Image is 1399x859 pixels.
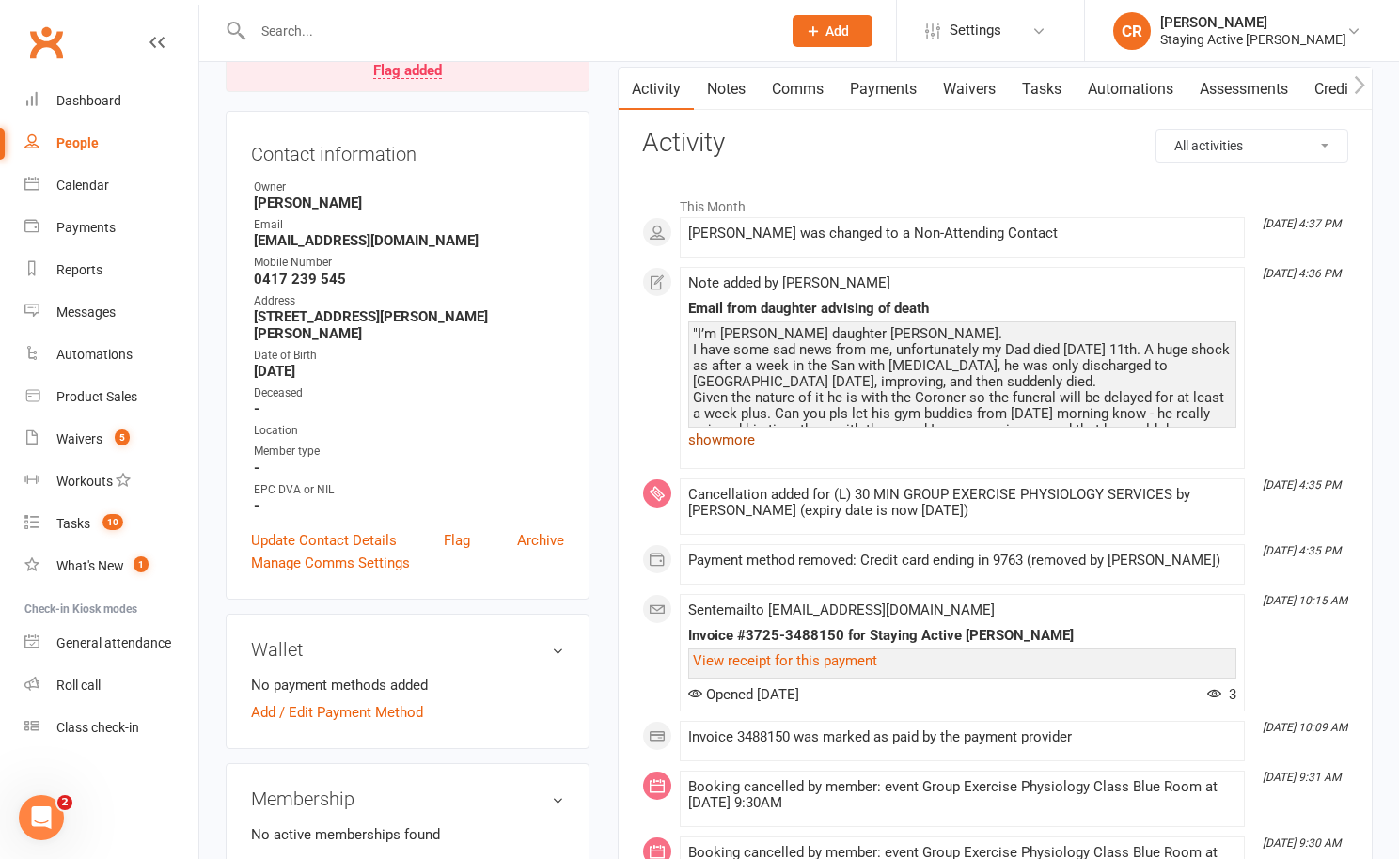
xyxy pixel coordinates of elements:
h3: Activity [642,129,1348,158]
div: Owner [254,179,564,196]
a: Product Sales [24,376,198,418]
div: What's New [56,558,124,573]
div: Email from daughter advising of death [688,301,1236,317]
i: [DATE] 4:35 PM [1263,478,1341,492]
span: Add [825,23,849,39]
div: Waivers [56,431,102,446]
div: Reports [56,262,102,277]
div: "I’m [PERSON_NAME] daughter [PERSON_NAME]. I have some sad news from me, unfortunately my Dad die... [693,326,1232,502]
a: Notes [694,68,759,111]
div: [PERSON_NAME] was changed to a Non-Attending Contact [688,226,1236,242]
div: Invoice #3725-3488150 for Staying Active [PERSON_NAME] [688,628,1236,644]
span: Settings [950,9,1001,52]
div: Messages [56,305,116,320]
div: Automations [56,347,133,362]
a: Flag [444,529,470,552]
div: Workouts [56,474,113,489]
a: Waivers [930,68,1009,111]
a: Waivers 5 [24,418,198,461]
a: Automations [1075,68,1187,111]
i: [DATE] 9:31 AM [1263,771,1341,784]
strong: [DATE] [254,363,564,380]
a: Calendar [24,164,198,207]
a: Messages [24,291,198,334]
div: Payments [56,220,116,235]
span: 2 [57,795,72,810]
div: Invoice 3488150 was marked as paid by the payment provider [688,729,1236,745]
a: Workouts [24,461,198,503]
strong: - [254,497,564,514]
div: Date of Birth [254,347,564,365]
a: Archive [517,529,564,552]
a: Roll call [24,664,198,707]
div: Mobile Number [254,254,564,272]
div: Deceased [254,384,564,402]
a: Payments [24,207,198,249]
i: [DATE] 4:37 PM [1263,217,1341,230]
div: Staying Active [PERSON_NAME] [1160,31,1346,48]
div: Roll call [56,678,101,693]
div: Address [254,292,564,310]
div: CR [1113,12,1151,50]
div: Note added by [PERSON_NAME] [688,275,1236,291]
div: Booking cancelled by member: event Group Exercise Physiology Class Blue Room at [DATE] 9:30AM [688,779,1236,811]
strong: [PERSON_NAME] [254,195,564,211]
i: [DATE] 9:30 AM [1263,836,1341,850]
div: General attendance [56,635,171,650]
a: General attendance kiosk mode [24,622,198,664]
i: [DATE] 10:09 AM [1263,721,1347,734]
i: [DATE] 4:36 PM [1263,267,1341,280]
a: Reports [24,249,198,291]
span: Opened [DATE] [688,686,799,703]
strong: [STREET_ADDRESS][PERSON_NAME][PERSON_NAME] [254,308,564,342]
a: Payments [837,68,930,111]
a: Comms [759,68,837,111]
a: Dashboard [24,80,198,122]
div: Class check-in [56,720,139,735]
button: Add [793,15,872,47]
div: EPC DVA or NIL [254,481,564,499]
a: Clubworx [23,19,70,66]
span: Sent email to [EMAIL_ADDRESS][DOMAIN_NAME] [688,601,995,618]
span: 10 [102,514,123,530]
div: Cancellation added for (L) 30 MIN GROUP EXERCISE PHYSIOLOGY SERVICES by [PERSON_NAME] (expiry dat... [688,487,1236,519]
span: 5 [115,429,130,445]
i: [DATE] 10:15 AM [1263,594,1347,607]
div: Calendar [56,178,109,193]
strong: - [254,460,564,476]
a: Tasks [1009,68,1075,111]
i: [DATE] 4:35 PM [1263,544,1341,557]
a: People [24,122,198,164]
a: Add / Edit Payment Method [251,701,423,724]
a: Assessments [1187,68,1301,111]
a: View receipt for this payment [693,652,877,669]
a: Class kiosk mode [24,707,198,749]
div: Dashboard [56,93,121,108]
div: Product Sales [56,389,137,404]
li: No payment methods added [251,674,564,696]
strong: - [254,400,564,417]
div: People [56,135,99,150]
div: Email [254,216,564,234]
strong: [EMAIL_ADDRESS][DOMAIN_NAME] [254,232,564,249]
div: Flag added [373,64,442,79]
a: What's New1 [24,545,198,587]
a: show more [688,427,1236,453]
div: Member type [254,443,564,461]
a: Tasks 10 [24,503,198,545]
div: Tasks [56,516,90,531]
span: 1 [134,556,149,572]
a: Automations [24,334,198,376]
a: Manage Comms Settings [251,552,410,574]
div: Location [254,422,564,440]
div: Payment method removed: Credit card ending in 9763 (removed by [PERSON_NAME]) [688,553,1236,569]
iframe: Intercom live chat [19,795,64,840]
div: [PERSON_NAME] [1160,14,1346,31]
h3: Membership [251,789,564,809]
h3: Wallet [251,639,564,660]
p: No active memberships found [251,823,564,846]
a: Activity [619,68,694,111]
span: 3 [1207,686,1236,703]
li: This Month [642,187,1348,217]
h3: Contact information [251,136,564,164]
